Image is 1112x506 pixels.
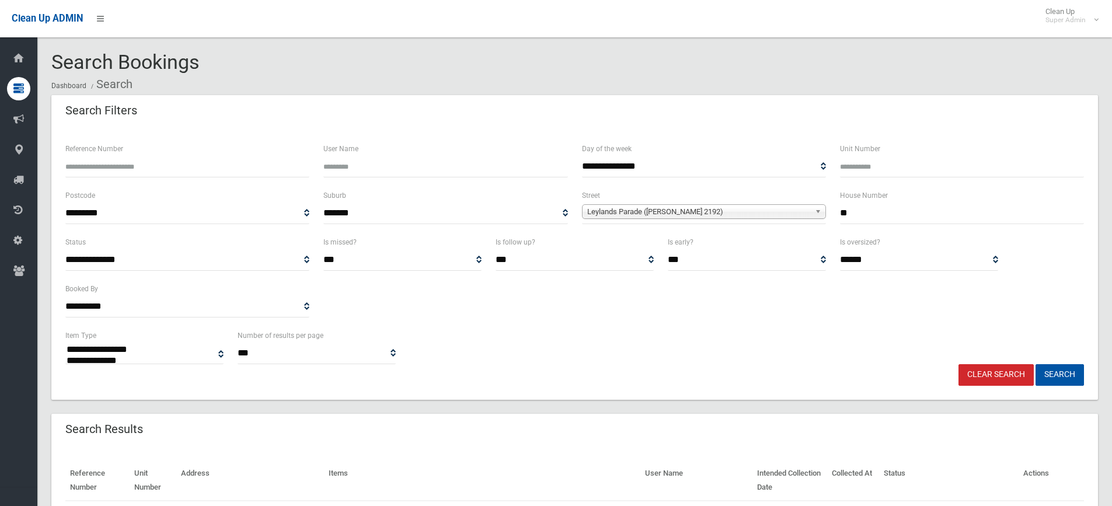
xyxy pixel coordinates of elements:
span: Clean Up ADMIN [12,13,83,24]
th: Address [176,460,325,501]
label: Is oversized? [840,236,880,249]
span: Search Bookings [51,50,200,74]
label: Item Type [65,329,96,342]
a: Clear Search [958,364,1034,386]
th: Items [324,460,640,501]
label: Is missed? [323,236,357,249]
label: Street [582,189,600,202]
label: Is early? [668,236,693,249]
label: User Name [323,142,358,155]
label: House Number [840,189,888,202]
small: Super Admin [1045,16,1086,25]
a: Dashboard [51,82,86,90]
th: Collected At [827,460,879,501]
header: Search Filters [51,99,151,122]
span: Leylands Parade ([PERSON_NAME] 2192) [587,205,810,219]
header: Search Results [51,418,157,441]
label: Reference Number [65,142,123,155]
th: User Name [640,460,752,501]
th: Actions [1019,460,1084,501]
label: Is follow up? [496,236,535,249]
th: Unit Number [130,460,176,501]
label: Day of the week [582,142,632,155]
li: Search [88,74,133,95]
span: Clean Up [1040,7,1097,25]
th: Reference Number [65,460,130,501]
label: Status [65,236,86,249]
label: Postcode [65,189,95,202]
label: Booked By [65,282,98,295]
th: Status [879,460,1018,501]
button: Search [1036,364,1084,386]
th: Intended Collection Date [752,460,828,501]
label: Number of results per page [238,329,323,342]
label: Suburb [323,189,346,202]
label: Unit Number [840,142,880,155]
